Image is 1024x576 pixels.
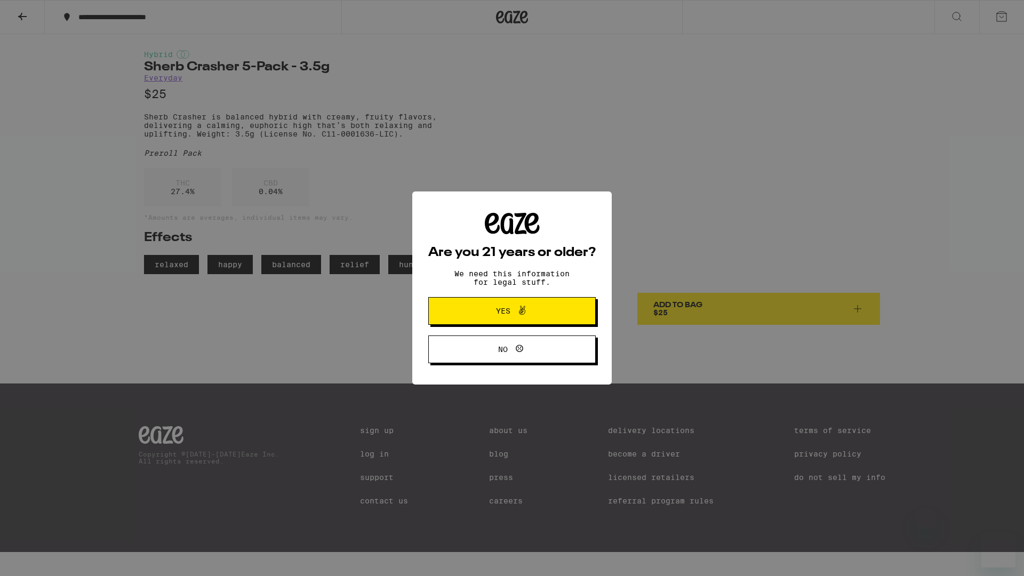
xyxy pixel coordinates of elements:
p: We need this information for legal stuff. [445,269,579,286]
iframe: Button to launch messaging window [981,533,1015,567]
iframe: Close message [915,508,937,529]
h2: Are you 21 years or older? [428,246,596,259]
span: Yes [496,307,510,315]
span: No [498,346,508,353]
button: No [428,335,596,363]
button: Yes [428,297,596,325]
